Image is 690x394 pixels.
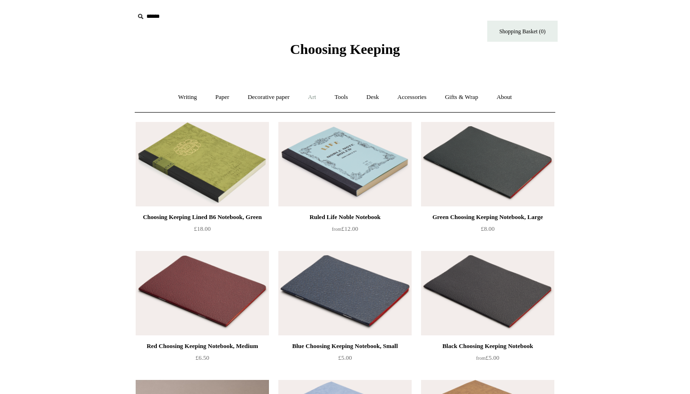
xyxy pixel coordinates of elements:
a: Choosing Keeping [290,49,400,55]
a: Choosing Keeping Lined B6 Notebook, Green Choosing Keeping Lined B6 Notebook, Green [136,122,269,206]
div: Ruled Life Noble Notebook [281,212,409,223]
a: Choosing Keeping Lined B6 Notebook, Green £18.00 [136,212,269,250]
a: Blue Choosing Keeping Notebook, Small Blue Choosing Keeping Notebook, Small [278,251,412,335]
a: Red Choosing Keeping Notebook, Medium Red Choosing Keeping Notebook, Medium [136,251,269,335]
img: Green Choosing Keeping Notebook, Large [421,122,554,206]
div: Choosing Keeping Lined B6 Notebook, Green [138,212,267,223]
a: Desk [358,85,388,110]
a: Gifts & Wrap [437,85,487,110]
span: £6.50 [195,354,209,361]
a: Red Choosing Keeping Notebook, Medium £6.50 [136,341,269,379]
img: Blue Choosing Keeping Notebook, Small [278,251,412,335]
span: £12.00 [332,225,358,232]
span: from [476,356,485,361]
a: Black Choosing Keeping Notebook Black Choosing Keeping Notebook [421,251,554,335]
a: Accessories [389,85,435,110]
img: Choosing Keeping Lined B6 Notebook, Green [136,122,269,206]
a: Tools [326,85,357,110]
a: Blue Choosing Keeping Notebook, Small £5.00 [278,341,412,379]
img: Black Choosing Keeping Notebook [421,251,554,335]
a: Black Choosing Keeping Notebook from£5.00 [421,341,554,379]
div: Black Choosing Keeping Notebook [423,341,552,352]
a: Writing [170,85,206,110]
a: Green Choosing Keeping Notebook, Large £8.00 [421,212,554,250]
a: Green Choosing Keeping Notebook, Large Green Choosing Keeping Notebook, Large [421,122,554,206]
a: Paper [207,85,238,110]
img: Red Choosing Keeping Notebook, Medium [136,251,269,335]
a: Ruled Life Noble Notebook Ruled Life Noble Notebook [278,122,412,206]
a: Art [299,85,324,110]
a: Ruled Life Noble Notebook from£12.00 [278,212,412,250]
a: Decorative paper [239,85,298,110]
div: Blue Choosing Keeping Notebook, Small [281,341,409,352]
span: from [332,227,341,232]
div: Red Choosing Keeping Notebook, Medium [138,341,267,352]
a: Shopping Basket (0) [487,21,558,42]
div: Green Choosing Keeping Notebook, Large [423,212,552,223]
span: £18.00 [194,225,211,232]
a: About [488,85,521,110]
span: £5.00 [476,354,499,361]
span: £8.00 [481,225,494,232]
span: Choosing Keeping [290,41,400,57]
span: £5.00 [338,354,352,361]
img: Ruled Life Noble Notebook [278,122,412,206]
